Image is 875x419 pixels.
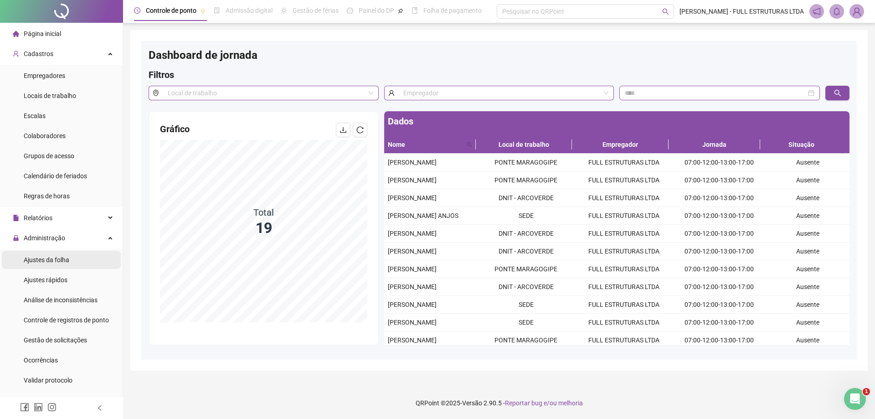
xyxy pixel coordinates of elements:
span: home [13,31,19,37]
td: FULL ESTRUTURAS LTDA [575,296,672,314]
span: Administração [24,234,65,242]
span: Dados [388,116,413,127]
td: Ausente [766,207,849,225]
footer: QRPoint © 2025 - 2.90.5 - [123,387,875,419]
span: [PERSON_NAME] [388,159,437,166]
td: PONTE MARAGOGIPE [477,260,575,278]
span: Regras de horas [24,192,70,200]
th: Empregador [572,136,668,154]
span: notification [813,7,821,16]
span: Colaboradores [24,132,66,140]
td: PONTE MARAGOGIPE [477,154,575,171]
td: PONTE MARAGOGIPE [477,331,575,349]
span: Controle de registros de ponto [24,316,109,324]
span: [PERSON_NAME] [388,301,437,308]
span: dashboard [347,7,353,14]
span: linkedin [34,403,43,412]
span: Link para registro rápido [24,397,93,404]
td: 07:00-12:00-13:00-17:00 [673,331,766,349]
span: bell [833,7,841,16]
td: Ausente [766,154,849,171]
span: sun [281,7,287,14]
span: [PERSON_NAME] [388,194,437,202]
span: [PERSON_NAME] [388,265,437,273]
span: Reportar bug e/ou melhoria [505,399,583,407]
span: search [662,8,669,15]
span: search [834,89,841,97]
span: search [465,138,474,151]
td: FULL ESTRUTURAS LTDA [575,278,672,296]
span: search [467,142,472,147]
td: FULL ESTRUTURAS LTDA [575,260,672,278]
span: Gestão de férias [293,7,339,14]
td: Ausente [766,278,849,296]
iframe: Intercom live chat [844,388,866,410]
span: Folha de pagamento [423,7,482,14]
td: Ausente [766,260,849,278]
td: DNIT - ARCOVERDE [477,189,575,207]
span: file-done [214,7,220,14]
th: Local de trabalho [476,136,572,154]
span: Empregadores [24,72,65,79]
span: [PERSON_NAME] [388,336,437,344]
td: FULL ESTRUTURAS LTDA [575,225,672,243]
span: Ajustes rápidos [24,276,67,284]
span: Versão [462,399,482,407]
span: Cadastros [24,50,53,57]
td: DNIT - ARCOVERDE [477,243,575,260]
span: instagram [47,403,57,412]
td: SEDE [477,207,575,225]
td: Ausente [766,331,849,349]
span: Calendário de feriados [24,172,87,180]
td: FULL ESTRUTURAS LTDA [575,207,672,225]
span: 1 [863,388,870,395]
span: [PERSON_NAME] [388,230,437,237]
span: Dashboard de jornada [149,49,257,62]
span: Grupos de acesso [24,152,74,160]
span: [PERSON_NAME] [388,248,437,255]
td: Ausente [766,189,849,207]
span: Validar protocolo [24,377,72,384]
td: FULL ESTRUTURAS LTDA [575,171,672,189]
span: Análise de inconsistências [24,296,98,304]
td: 07:00-12:00-13:00-17:00 [673,154,766,171]
span: file [13,215,19,221]
span: [PERSON_NAME] ANJOS [388,212,458,219]
span: user-add [13,51,19,57]
td: 07:00-12:00-13:00-17:00 [673,260,766,278]
td: 07:00-12:00-13:00-17:00 [673,207,766,225]
span: Ajustes da folha [24,256,69,264]
span: left [97,405,103,411]
td: Ausente [766,314,849,331]
span: Página inicial [24,30,61,37]
td: FULL ESTRUTURAS LTDA [575,314,672,331]
td: 07:00-12:00-13:00-17:00 [673,171,766,189]
span: facebook [20,403,29,412]
span: Controle de ponto [146,7,196,14]
span: book [412,7,418,14]
td: Ausente [766,225,849,243]
td: SEDE [477,296,575,314]
img: 71489 [850,5,864,18]
td: 07:00-12:00-13:00-17:00 [673,243,766,260]
span: Ocorrências [24,357,58,364]
span: Filtros [149,69,174,80]
td: FULL ESTRUTURAS LTDA [575,331,672,349]
td: DNIT - ARCOVERDE [477,225,575,243]
span: Gestão de solicitações [24,336,87,344]
td: SEDE [477,314,575,331]
th: Jornada [669,136,760,154]
span: Painel do DP [359,7,394,14]
td: Ausente [766,296,849,314]
span: Escalas [24,112,46,119]
span: download [340,126,347,134]
span: clock-circle [134,7,140,14]
span: [PERSON_NAME] [388,283,437,290]
span: Locais de trabalho [24,92,76,99]
span: [PERSON_NAME] [388,319,437,326]
span: Relatórios [24,214,52,222]
span: Admissão digital [226,7,273,14]
span: [PERSON_NAME] [388,176,437,184]
td: 07:00-12:00-13:00-17:00 [673,225,766,243]
td: Ausente [766,243,849,260]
